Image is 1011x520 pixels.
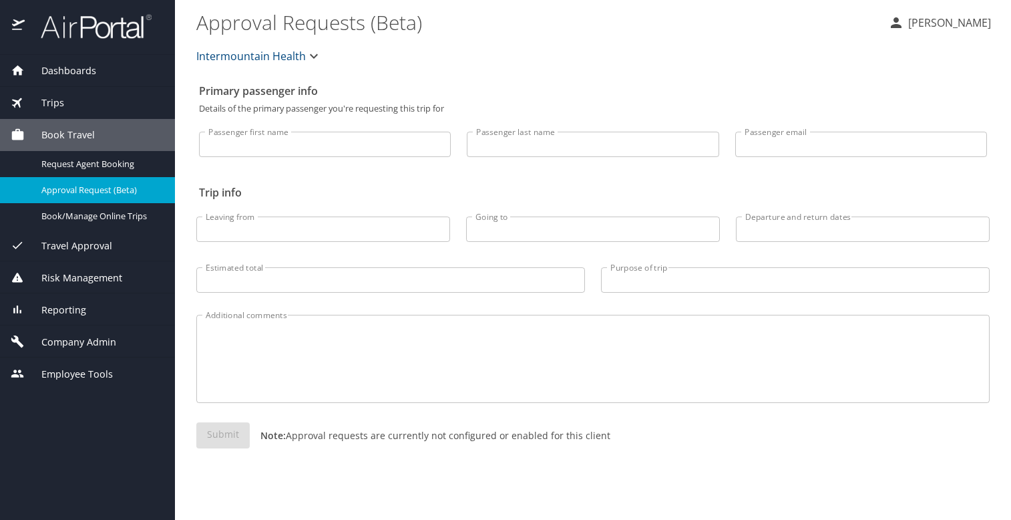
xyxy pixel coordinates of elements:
span: Approval Request (Beta) [41,184,159,197]
span: Reporting [25,303,86,317]
span: Book/Manage Online Trips [41,210,159,223]
span: Risk Management [25,271,122,285]
span: Company Admin [25,335,116,350]
span: Book Travel [25,128,95,142]
button: Intermountain Health [191,43,327,70]
span: Intermountain Health [196,47,306,66]
h2: Trip info [199,182,987,203]
h2: Primary passenger info [199,80,987,102]
span: Trips [25,96,64,110]
p: [PERSON_NAME] [904,15,991,31]
img: icon-airportal.png [12,13,26,39]
strong: Note: [260,429,286,442]
span: Dashboards [25,63,96,78]
span: Employee Tools [25,367,113,382]
p: Approval requests are currently not configured or enabled for this client [250,428,610,442]
p: Details of the primary passenger you're requesting this trip for [199,104,987,113]
h1: Approval Requests (Beta) [196,1,877,43]
span: Request Agent Booking [41,158,159,170]
img: airportal-logo.png [26,13,152,39]
span: Travel Approval [25,239,112,253]
button: [PERSON_NAME] [883,11,996,35]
